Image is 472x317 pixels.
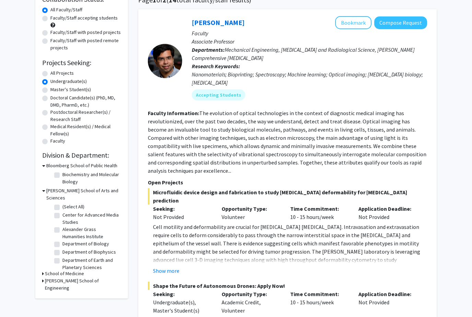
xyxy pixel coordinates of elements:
[148,282,427,290] span: Shape the Future of Autonomous Drones: Apply Now!
[285,290,354,315] div: 10 - 15 hours/week
[5,286,29,312] iframe: Chat
[50,37,121,51] label: Faculty/Staff with posted remote projects
[45,277,121,292] h3: [PERSON_NAME] School of Engineering
[153,223,427,272] p: Cell motility and deformability are crucial for [MEDICAL_DATA] [MEDICAL_DATA]. Intravasation and ...
[153,290,211,298] p: Seeking:
[62,226,119,240] label: Alexander Grass Humanities Institute
[50,78,87,85] label: Undergraduate(s)
[45,270,84,277] h3: School of Medicine
[192,70,427,87] div: Nanomaterials; Bioprinting; Spectroscopy; Machine learning; Optical imaging; [MEDICAL_DATA] biolo...
[50,29,121,36] label: Faculty/Staff with posted projects
[148,110,426,174] fg-read-more: The evolution of optical technologies in the context of diagnostic medical imaging has revolution...
[153,213,211,221] div: Not Provided
[222,290,280,298] p: Opportunity Type:
[335,16,371,29] button: Add Ishan Barman to Bookmarks
[192,29,427,37] p: Faculty
[192,46,415,61] span: Mechanical Engineering, [MEDICAL_DATA] and Radiological Science, [PERSON_NAME] Comprehensive [MED...
[50,94,121,109] label: Doctoral Candidate(s) (PhD, MD, DMD, PharmD, etc.)
[353,205,422,221] div: Not Provided
[353,290,422,315] div: Not Provided
[153,267,179,275] button: Show more
[192,46,225,53] b: Departments:
[42,151,121,159] h2: Division & Department:
[192,89,245,100] mat-chip: Accepting Students
[62,171,119,185] label: Biochemistry and Molecular Biology
[192,18,245,27] a: [PERSON_NAME]
[358,290,417,298] p: Application Deadline:
[153,298,211,315] div: Undergraduate(s), Master's Student(s)
[216,205,285,221] div: Volunteer
[148,188,427,205] span: Microfluidic device design and fabrication to study [MEDICAL_DATA] deformability for [MEDICAL_DAT...
[358,205,417,213] p: Application Deadline:
[148,178,427,186] p: Open Projects
[216,290,285,315] div: Academic Credit, Volunteer
[50,86,91,93] label: Master's Student(s)
[148,110,199,117] b: Faculty Information:
[46,162,117,169] h3: Bloomberg School of Public Health
[290,205,349,213] p: Time Commitment:
[50,6,82,13] label: All Faculty/Staff
[50,109,121,123] label: Postdoctoral Researcher(s) / Research Staff
[50,137,65,145] label: Faculty
[46,187,121,202] h3: [PERSON_NAME] School of Arts and Sciences
[290,290,349,298] p: Time Commitment:
[192,63,240,70] b: Research Keywords:
[62,257,119,271] label: Department of Earth and Planetary Sciences
[50,70,74,77] label: All Projects
[192,37,427,46] p: Associate Professor
[153,205,211,213] p: Seeking:
[62,203,84,210] label: (Select All)
[62,240,109,247] label: Department of Biology
[50,123,121,137] label: Medical Resident(s) / Medical Fellow(s)
[222,205,280,213] p: Opportunity Type:
[62,211,119,226] label: Center for Advanced Media Studies
[374,16,427,29] button: Compose Request to Ishan Barman
[42,59,121,67] h2: Projects Seeking:
[62,248,116,256] label: Department of Biophysics
[285,205,354,221] div: 10 - 15 hours/week
[50,14,118,22] label: Faculty/Staff accepting students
